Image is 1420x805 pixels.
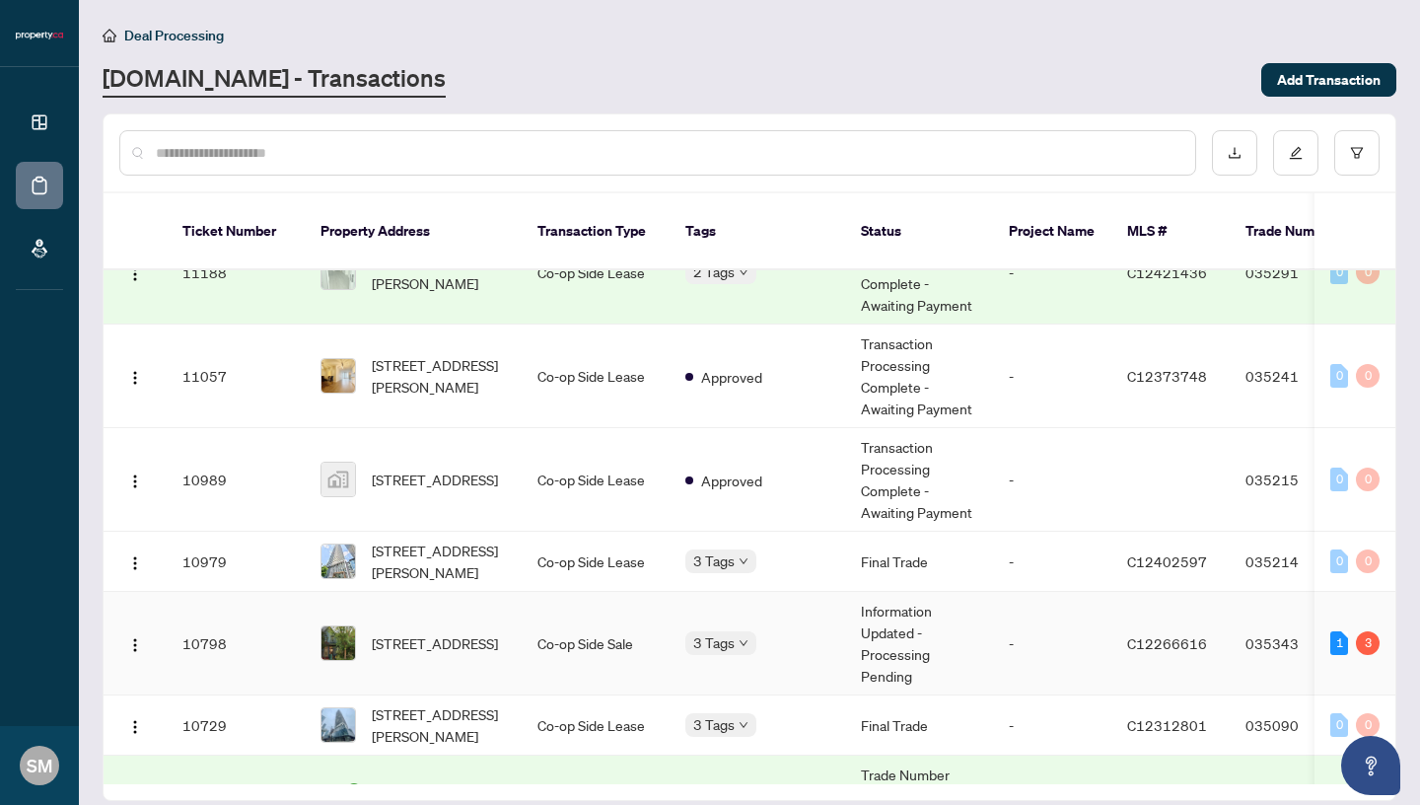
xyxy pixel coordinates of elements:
[739,556,748,566] span: down
[372,354,506,398] span: [STREET_ADDRESS][PERSON_NAME]
[321,708,355,742] img: thumbnail-img
[1230,193,1368,270] th: Trade Number
[1230,695,1368,756] td: 035090
[1356,364,1380,388] div: 0
[167,325,305,428] td: 11057
[1277,64,1381,96] span: Add Transaction
[993,428,1111,532] td: -
[127,474,143,489] img: Logo
[522,592,670,695] td: Co-op Side Sale
[119,464,151,495] button: Logo
[372,469,498,490] span: [STREET_ADDRESS]
[119,627,151,659] button: Logo
[993,532,1111,592] td: -
[1261,63,1396,97] button: Add Transaction
[346,783,362,799] span: check-circle
[522,193,670,270] th: Transaction Type
[670,193,845,270] th: Tags
[1330,713,1348,737] div: 0
[1127,367,1207,385] span: C12373748
[1230,428,1368,532] td: 035215
[522,532,670,592] td: Co-op Side Lease
[1334,130,1380,176] button: filter
[693,549,735,572] span: 3 Tags
[321,463,355,496] img: thumbnail-img
[372,540,506,583] span: [STREET_ADDRESS][PERSON_NAME]
[845,221,993,325] td: Transaction Processing Complete - Awaiting Payment
[167,428,305,532] td: 10989
[372,703,506,747] span: [STREET_ADDRESS][PERSON_NAME]
[127,719,143,735] img: Logo
[1356,713,1380,737] div: 0
[1330,364,1348,388] div: 0
[372,632,498,654] span: [STREET_ADDRESS]
[1289,146,1303,160] span: edit
[27,752,52,779] span: SM
[701,470,762,491] span: Approved
[693,713,735,736] span: 3 Tags
[321,626,355,660] img: thumbnail-img
[1356,260,1380,284] div: 0
[167,592,305,695] td: 10798
[1228,146,1242,160] span: download
[1356,549,1380,573] div: 0
[993,592,1111,695] td: -
[127,370,143,386] img: Logo
[845,532,993,592] td: Final Trade
[127,266,143,282] img: Logo
[1230,532,1368,592] td: 035214
[1111,193,1230,270] th: MLS #
[693,631,735,654] span: 3 Tags
[522,428,670,532] td: Co-op Side Lease
[321,545,355,578] img: thumbnail-img
[321,359,355,393] img: thumbnail-img
[845,592,993,695] td: Information Updated - Processing Pending
[1127,263,1207,281] span: C12421436
[845,695,993,756] td: Final Trade
[693,260,735,283] span: 2 Tags
[1341,736,1400,795] button: Open asap
[993,695,1111,756] td: -
[739,638,748,648] span: down
[103,62,446,98] a: [DOMAIN_NAME] - Transactions
[119,709,151,741] button: Logo
[845,325,993,428] td: Transaction Processing Complete - Awaiting Payment
[167,695,305,756] td: 10729
[321,256,355,289] img: thumbnail-img
[522,325,670,428] td: Co-op Side Lease
[522,221,670,325] td: Co-op Side Lease
[119,360,151,392] button: Logo
[167,193,305,270] th: Ticket Number
[1127,552,1207,570] span: C12402597
[167,221,305,325] td: 11188
[1273,130,1318,176] button: edit
[1356,468,1380,491] div: 0
[1330,549,1348,573] div: 0
[305,193,522,270] th: Property Address
[522,695,670,756] td: Co-op Side Lease
[1127,716,1207,734] span: C12312801
[1212,130,1257,176] button: download
[127,555,143,571] img: Logo
[1330,260,1348,284] div: 0
[119,546,151,577] button: Logo
[701,366,762,388] span: Approved
[993,193,1111,270] th: Project Name
[127,637,143,653] img: Logo
[845,193,993,270] th: Status
[16,30,63,41] img: logo
[103,29,116,42] span: home
[1356,631,1380,655] div: 3
[1330,468,1348,491] div: 0
[1230,592,1368,695] td: 035343
[167,532,305,592] td: 10979
[993,221,1111,325] td: -
[1350,146,1364,160] span: filter
[845,428,993,532] td: Transaction Processing Complete - Awaiting Payment
[1230,325,1368,428] td: 035241
[1127,634,1207,652] span: C12266616
[739,267,748,277] span: down
[372,251,506,294] span: [STREET_ADDRESS][PERSON_NAME]
[119,256,151,288] button: Logo
[993,325,1111,428] td: -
